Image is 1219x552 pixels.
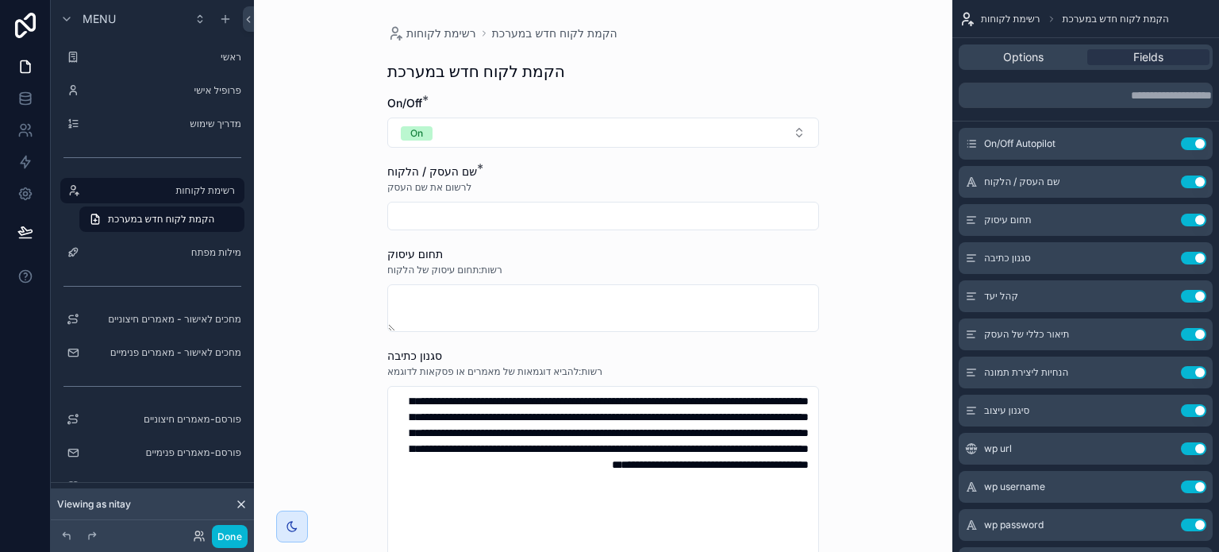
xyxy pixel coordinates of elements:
a: מילות מפתח [60,240,244,265]
span: Menu [83,11,116,27]
span: הנחיות ליצירת תמונה [984,366,1068,379]
span: סיגנון עיצוב [984,404,1029,417]
h1: הקמת לקוח חדש במערכת [387,60,565,83]
button: Select Button [387,118,819,148]
span: סגנון כתיבה [387,349,442,362]
span: לרשום את שם העסק [387,181,471,194]
label: מחכים לאישור - מאמרים פנימיים [86,346,241,359]
span: שם העסק / הלקוח [387,164,477,178]
a: פורסם-מאמרים חיצוניים [60,407,244,432]
label: פורסם-מאמרים פנימיים [86,446,241,459]
span: הקמת לקוח חדש במערכת [1063,13,1169,25]
span: סגנון כתיבה [984,252,1031,264]
a: מחכים לאישור - מאמרים פנימיים [60,340,244,365]
span: שם העסק / הלקוח [984,176,1059,188]
span: הקמת לקוח חדש במערכת [108,213,214,226]
a: הקמת לקוח חדש במערכת [492,25,617,41]
span: wp password [984,519,1044,531]
a: מחכים לאישור - מאמרים חיצוניים [60,307,244,332]
span: On/Off [387,96,422,110]
label: מחכים לאישור - מאמרים חיצוניים [86,313,241,326]
label: מילות מפתח [86,246,241,259]
a: פורסם-מאמרים פנימיים [60,440,244,465]
span: Fields [1133,49,1163,65]
span: תיאור כללי של העסק [984,328,1069,341]
span: רשות:להביא דוגמאות של מאמרים או פסקאות לדוגמא [387,365,602,378]
label: ראשי [86,51,241,64]
label: רשימת לקוחות [86,184,235,197]
a: ראשי [60,44,244,70]
span: On/Off Autopilot [984,137,1056,150]
label: פורסם-מאמרים חיצוניים [86,413,241,426]
a: רשימת לקוחות [60,178,244,203]
span: Options [1003,49,1044,65]
span: קהל יעד [984,290,1018,303]
a: פורסם-רשתות חברתיות [60,473,244,499]
label: פורסם-רשתות חברתיות [86,480,241,492]
span: wp username [984,481,1045,493]
a: פרופיל אישי [60,78,244,103]
span: רשות:תחום עיסוק של הלקוח [387,264,502,276]
div: On [410,126,423,141]
span: תחום עיסוק [387,247,443,261]
a: רשימת לקוחות [387,25,476,41]
span: wp url [984,442,1012,455]
a: הקמת לקוח חדש במערכת [79,207,244,232]
label: מדריך שימוש [86,118,241,130]
a: מדריך שימוש [60,111,244,137]
span: רשימת לקוחות [981,13,1040,25]
label: פרופיל אישי [86,84,241,97]
span: Viewing as nitay [57,498,131,511]
span: רשימת לקוחות [406,25,476,41]
button: Done [212,525,248,548]
span: תחום עיסוק [984,214,1032,226]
